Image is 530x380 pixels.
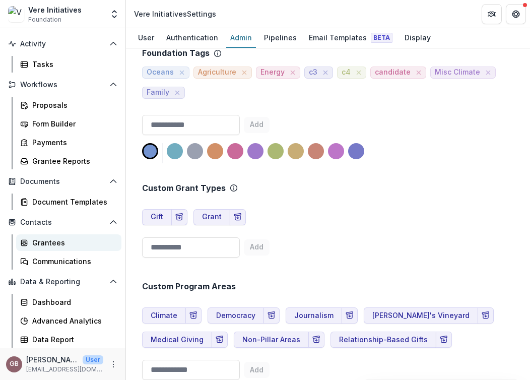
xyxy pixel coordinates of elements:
[130,7,220,21] nav: breadcrumb
[20,278,105,286] span: Data & Reporting
[435,68,480,77] span: Misc Climate
[20,40,105,48] span: Activity
[506,4,526,24] button: Get Help
[32,334,113,345] div: Data Report
[142,183,226,193] h2: Custom Grant Types
[330,332,436,348] button: Relationship-Based Gifts
[32,237,113,248] div: Grantees
[244,239,270,256] button: Add
[260,28,301,48] a: Pipelines
[16,253,121,270] a: Communications
[320,68,330,78] button: close
[16,234,121,251] a: Grantees
[134,9,216,19] div: Vere Initiatives Settings
[16,194,121,210] a: Document Templates
[32,100,113,110] div: Proposals
[342,307,358,324] button: Archive Program Area
[147,68,174,77] span: Oceans
[16,97,121,113] a: Proposals
[371,33,392,43] span: Beta
[260,68,285,77] span: Energy
[28,5,82,15] div: Vere Initiatives
[177,68,187,78] button: close
[244,362,270,378] button: Add
[26,365,103,374] p: [EMAIL_ADDRESS][DOMAIN_NAME]
[226,30,256,45] div: Admin
[4,214,121,230] button: Open Contacts
[4,274,121,290] button: Open Data & Reporting
[308,332,324,348] button: Archive Program Area
[20,177,105,186] span: Documents
[208,307,264,324] button: Democracy
[4,77,121,93] button: Open Workflows
[107,358,119,370] button: More
[142,282,236,291] h2: Custom Program Areas
[32,59,113,70] div: Tasks
[263,307,280,324] button: Archive Program Area
[239,68,249,78] button: close
[142,332,212,348] button: Medical Giving
[212,332,228,348] button: Archive Program Area
[342,68,351,77] span: c4
[171,209,187,225] button: Archive Grant Type
[185,307,202,324] button: Archive Program Area
[32,197,113,207] div: Document Templates
[198,68,236,77] span: Agriculture
[28,15,61,24] span: Foundation
[162,28,222,48] a: Authentication
[10,361,19,367] div: Grace Brown
[134,30,158,45] div: User
[32,256,113,267] div: Communications
[482,4,502,24] button: Partners
[401,30,435,45] div: Display
[32,137,113,148] div: Payments
[478,307,494,324] button: Archive Program Area
[16,294,121,310] a: Dashboard
[234,332,309,348] button: Non-Pillar Areas
[305,28,396,48] a: Email Templates Beta
[16,56,121,73] a: Tasks
[20,81,105,89] span: Workflows
[16,134,121,151] a: Payments
[230,209,246,225] button: Archive Grant Type
[16,331,121,348] a: Data Report
[286,307,342,324] button: Journalism
[32,297,113,307] div: Dashboard
[401,28,435,48] a: Display
[142,307,186,324] button: Climate
[32,156,113,166] div: Grantee Reports
[26,354,79,365] p: [PERSON_NAME]
[147,88,169,97] span: Family
[142,209,172,225] button: Gift
[16,153,121,169] a: Grantee Reports
[260,30,301,45] div: Pipelines
[172,88,182,98] button: close
[16,312,121,329] a: Advanced Analytics
[309,68,317,77] span: c3
[305,30,396,45] div: Email Templates
[436,332,452,348] button: Archive Program Area
[142,48,210,58] p: Foundation Tags
[32,118,113,129] div: Form Builder
[107,4,121,24] button: Open entity switcher
[16,115,121,132] a: Form Builder
[226,28,256,48] a: Admin
[354,68,364,78] button: close
[32,315,113,326] div: Advanced Analytics
[162,30,222,45] div: Authentication
[4,36,121,52] button: Open Activity
[20,218,105,227] span: Contacts
[414,68,424,78] button: close
[483,68,493,78] button: close
[83,355,103,364] p: User
[134,28,158,48] a: User
[4,173,121,189] button: Open Documents
[375,68,411,77] span: candidate
[364,307,478,324] button: [PERSON_NAME]'s Vineyard
[193,209,230,225] button: Grant
[244,117,270,133] button: Add
[8,6,24,22] img: Vere Initiatives
[288,68,298,78] button: close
